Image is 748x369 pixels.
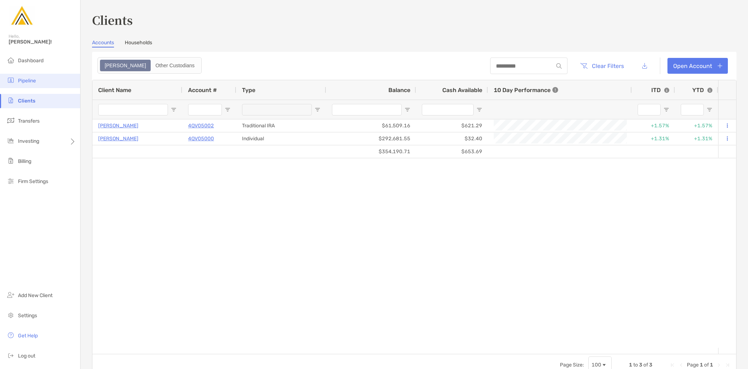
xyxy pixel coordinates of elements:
input: Client Name Filter Input [98,104,168,115]
input: Cash Available Filter Input [422,104,474,115]
a: Open Account [667,58,728,74]
button: Open Filter Menu [663,107,669,113]
input: ITD Filter Input [638,104,661,115]
span: Add New Client [18,292,53,299]
div: Other Custodians [151,60,199,70]
img: Zoe Logo [9,3,35,29]
div: Zoe [101,60,150,70]
img: clients icon [6,96,15,105]
div: $61,509.16 [326,119,416,132]
span: 1 [710,362,713,368]
div: Traditional IRA [236,119,326,132]
img: add_new_client icon [6,291,15,299]
button: Open Filter Menu [171,107,177,113]
div: $621.29 [416,119,488,132]
input: YTD Filter Input [681,104,704,115]
span: 3 [639,362,642,368]
span: 1 [700,362,703,368]
span: Balance [388,87,410,94]
span: Investing [18,138,39,144]
span: Get Help [18,333,38,339]
img: investing icon [6,136,15,145]
h3: Clients [92,12,736,28]
div: segmented control [97,57,202,74]
span: Pipeline [18,78,36,84]
a: [PERSON_NAME] [98,121,138,130]
span: Cash Available [442,87,482,94]
input: Balance Filter Input [332,104,402,115]
span: of [704,362,709,368]
img: transfers icon [6,116,15,125]
a: Households [125,40,152,47]
div: Last Page [725,362,730,368]
div: ITD [651,87,669,94]
span: Clients [18,98,35,104]
button: Open Filter Menu [405,107,410,113]
a: Accounts [92,40,114,47]
a: 4QV05000 [188,134,214,143]
img: input icon [556,63,562,69]
button: Clear Filters [575,58,629,74]
span: [PERSON_NAME]! [9,39,76,45]
button: Open Filter Menu [315,107,320,113]
span: Settings [18,313,37,319]
span: Log out [18,353,35,359]
a: 4QV05002 [188,121,214,130]
div: 10 Day Performance [494,80,558,100]
div: Previous Page [678,362,684,368]
span: Dashboard [18,58,44,64]
img: get-help icon [6,331,15,340]
input: Account # Filter Input [188,104,222,115]
span: Client Name [98,87,131,94]
div: Next Page [716,362,722,368]
span: Firm Settings [18,178,48,184]
div: $32.40 [416,132,488,145]
div: $354,190.71 [326,145,416,158]
img: billing icon [6,156,15,165]
button: Open Filter Menu [225,107,231,113]
button: Open Filter Menu [707,107,712,113]
img: logout icon [6,351,15,360]
span: Transfers [18,118,40,124]
div: 100 [592,362,601,368]
span: of [643,362,648,368]
span: 1 [629,362,632,368]
img: firm-settings icon [6,177,15,185]
div: Page Size: [560,362,584,368]
span: Page [687,362,699,368]
button: Open Filter Menu [476,107,482,113]
div: $653.69 [416,145,488,158]
span: Type [242,87,255,94]
div: First Page [670,362,675,368]
div: +1.31% [632,132,675,145]
img: settings icon [6,311,15,319]
div: Individual [236,132,326,145]
span: to [633,362,638,368]
img: pipeline icon [6,76,15,85]
div: +1.57% [632,119,675,132]
div: $292,681.55 [326,132,416,145]
span: 3 [649,362,652,368]
a: [PERSON_NAME] [98,134,138,143]
div: +1.31% [675,132,718,145]
span: Account # [188,87,217,94]
div: YTD [692,87,712,94]
img: dashboard icon [6,56,15,64]
span: Billing [18,158,31,164]
div: +1.57% [675,119,718,132]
